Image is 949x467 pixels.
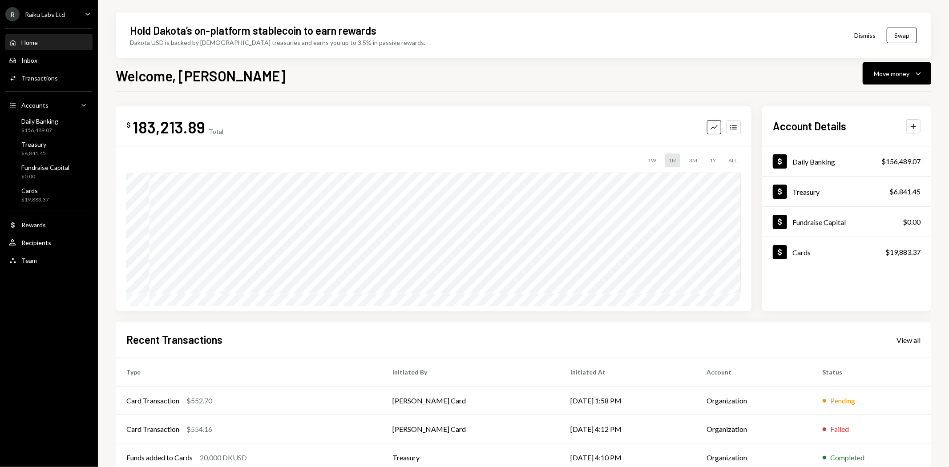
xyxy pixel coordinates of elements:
[812,358,931,386] th: Status
[897,335,921,345] a: View all
[5,52,93,68] a: Inbox
[792,218,846,226] div: Fundraise Capital
[116,67,286,85] h1: Welcome, [PERSON_NAME]
[382,386,560,415] td: [PERSON_NAME] Card
[21,196,49,204] div: $19,883.37
[665,153,680,167] div: 1M
[560,386,696,415] td: [DATE] 1:58 PM
[21,173,69,181] div: $0.00
[126,452,193,463] div: Funds added to Cards
[889,186,921,197] div: $6,841.45
[21,187,49,194] div: Cards
[706,153,719,167] div: 1Y
[5,97,93,113] a: Accounts
[863,62,931,85] button: Move money
[382,415,560,443] td: [PERSON_NAME] Card
[874,69,909,78] div: Move money
[5,138,93,159] a: Treasury$6,841.45
[686,153,701,167] div: 3M
[200,452,247,463] div: 20,000 DKUSD
[560,358,696,386] th: Initiated At
[762,237,931,267] a: Cards$19,883.37
[5,184,93,205] a: Cards$19,883.37
[21,117,58,125] div: Daily Banking
[382,358,560,386] th: Initiated By
[5,161,93,182] a: Fundraise Capital$0.00
[25,11,65,18] div: Raiku Labs Ltd
[5,217,93,233] a: Rewards
[5,7,20,21] div: R
[773,119,846,133] h2: Account Details
[897,336,921,345] div: View all
[831,395,856,406] div: Pending
[21,150,46,157] div: $6,841.45
[130,23,376,38] div: Hold Dakota’s on-platform stablecoin to earn rewards
[762,177,931,206] a: Treasury$6,841.45
[696,415,812,443] td: Organization
[887,28,917,43] button: Swap
[725,153,741,167] div: ALL
[21,74,58,82] div: Transactions
[21,39,38,46] div: Home
[21,164,69,171] div: Fundraise Capital
[209,128,223,135] div: Total
[21,127,58,134] div: $156,489.07
[21,101,48,109] div: Accounts
[762,146,931,176] a: Daily Banking$156,489.07
[885,247,921,258] div: $19,883.37
[762,207,931,237] a: Fundraise Capital$0.00
[126,424,179,435] div: Card Transaction
[116,358,382,386] th: Type
[696,386,812,415] td: Organization
[5,34,93,50] a: Home
[831,452,865,463] div: Completed
[792,248,811,257] div: Cards
[644,153,660,167] div: 1W
[560,415,696,443] td: [DATE] 4:12 PM
[21,257,37,264] div: Team
[5,234,93,250] a: Recipients
[792,157,835,166] div: Daily Banking
[21,221,46,229] div: Rewards
[21,239,51,246] div: Recipients
[5,115,93,136] a: Daily Banking$156,489.07
[186,424,212,435] div: $554.16
[133,117,205,137] div: 183,213.89
[696,358,812,386] th: Account
[21,141,46,148] div: Treasury
[130,38,425,47] div: Dakota USD is backed by [DEMOGRAPHIC_DATA] treasuries and earns you up to 3.5% in passive rewards.
[881,156,921,167] div: $156,489.07
[843,25,887,46] button: Dismiss
[21,56,37,64] div: Inbox
[831,424,849,435] div: Failed
[5,70,93,86] a: Transactions
[126,332,222,347] h2: Recent Transactions
[5,252,93,268] a: Team
[792,188,820,196] div: Treasury
[126,395,179,406] div: Card Transaction
[903,217,921,227] div: $0.00
[126,121,131,129] div: $
[186,395,212,406] div: $552.70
